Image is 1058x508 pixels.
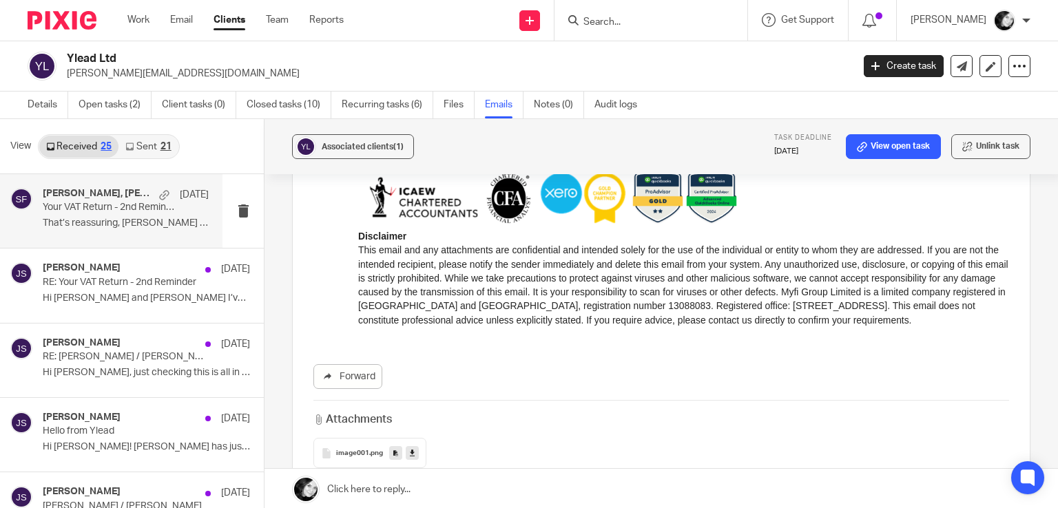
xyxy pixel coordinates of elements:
img: Pixie [28,11,96,30]
span: (1) [393,142,404,151]
a: Open tasks (2) [79,92,152,118]
a: Emails [485,92,523,118]
span: Ylead [187,292,215,305]
p: That’s reassuring, [PERSON_NAME] - thank you. ... [43,218,209,229]
span: business book [182,224,252,235]
button: Unlink task [951,134,1030,159]
input: Search [582,17,706,29]
a: Book a virtual meeting here [106,361,251,372]
img: svg%3E [10,486,32,508]
a: [PERSON_NAME][EMAIL_ADDRESS][DOMAIN_NAME] [176,311,454,323]
span: View [10,139,31,154]
img: A blue and white logo AI-generated content may be incorrect. [275,386,326,444]
h4: [PERSON_NAME] [43,412,121,423]
p: Hi [PERSON_NAME]! [PERSON_NAME] has just sent an... [43,441,250,453]
span: CEO and Founder [97,292,184,305]
a: Clients [214,13,245,27]
a: LinkedIn [45,325,91,337]
p: [PERSON_NAME][EMAIL_ADDRESS][DOMAIN_NAME] [67,67,843,81]
p: Hello from Ylead [43,425,209,437]
img: A blue and white logo AI-generated content may be incorrect. [274,422,325,480]
img: svg%3E [10,412,32,434]
a: Outlook for iOS [48,321,123,333]
a: Audit logs [594,92,647,118]
img: A blue and white shield with green text AI-generated content may be incorrect. [328,422,379,480]
p: [PERSON_NAME] [911,13,986,27]
img: svg%3E [10,337,32,359]
span: | [95,292,97,305]
a: Files [444,92,475,118]
button: Associated clients(1) [292,134,414,159]
a: [DOMAIN_NAME] [22,395,98,406]
img: svg%3E [10,188,32,210]
p: RE: [PERSON_NAME] / [PERSON_NAME] [43,351,209,363]
a: Team [266,13,289,27]
a: [PERSON_NAME][EMAIL_ADDRESS][DOMAIN_NAME] [20,381,260,392]
p: Hi [PERSON_NAME], just checking this is all in hand as... [43,367,250,379]
p: [DATE] [221,337,250,351]
p: [DATE] [221,262,250,276]
h3: Attachments [313,412,392,427]
a: [PERSON_NAME][EMAIL_ADDRESS][DOMAIN_NAME] [23,323,301,335]
p: [DATE] [221,412,250,425]
img: svg%3E [10,262,32,284]
img: A black and white logo AI-generated content may be incorrect. [125,389,176,444]
p: [DATE] [774,146,832,157]
span: .png [369,449,383,458]
span: Associated clients [322,142,404,151]
p: Your VAT Return - 2nd Reminder [43,202,176,213]
img: svg%3E [295,136,316,157]
a: Book a meeting [28,366,104,377]
h4: [PERSON_NAME], [PERSON_NAME] [43,188,152,200]
img: svg%3E [28,52,56,81]
a: Reports [309,13,344,27]
a: [DOMAIN_NAME] [25,344,114,356]
div: 21 [160,142,172,151]
img: A black and white logo AI-generated content may be incorrect. [125,425,176,480]
p: [DATE] [180,188,209,202]
a: Details [28,92,68,118]
a: Book a meeting [24,409,93,420]
a: Work [127,13,149,27]
a: Client tasks (0) [162,92,236,118]
h4: [PERSON_NAME] [43,486,121,498]
img: A blue and yellow circle with white text AI-generated content may be incorrect. [179,389,271,444]
a: Recurring tasks (6) [342,92,433,118]
p: RE: Your VAT Return - 2nd Reminder [43,277,209,288]
p: Hi [PERSON_NAME] and [PERSON_NAME] I’ve recently... [43,293,250,304]
a: Closed tasks (10) [247,92,331,118]
button: image001.png [313,438,426,468]
div: You don't often get email from [PERSON_NAME][EMAIL_ADDRESS][DOMAIN_NAME]. [13,5,641,14]
a: View open task [846,134,941,159]
a: Outlook for iOS [41,127,107,138]
a: Sent21 [118,136,178,158]
span: | [184,292,186,305]
img: Screenshot_20210707-064720_Facebook.jpg [993,10,1015,32]
div: 25 [101,142,112,151]
a: Learn why this is important [335,5,433,14]
a: Received25 [39,136,118,158]
a: Email [170,13,193,27]
a: Notes (0) [534,92,584,118]
h2: Ylead Ltd [67,52,688,66]
img: A blue and white shield with green text AI-generated content may be incorrect. [329,386,380,444]
a: Forward [313,364,382,389]
p: [DATE] [221,486,250,500]
img: A blue and yellow circle with white text AI-generated content may be incorrect. [179,425,271,480]
span: Get Support [781,15,834,25]
a: Create task [864,55,944,77]
u: Book a meeting [24,409,90,420]
h4: [PERSON_NAME] [43,337,121,349]
span: image001 [336,449,369,458]
span: Task deadline [774,134,832,141]
h4: [PERSON_NAME] [43,262,121,274]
